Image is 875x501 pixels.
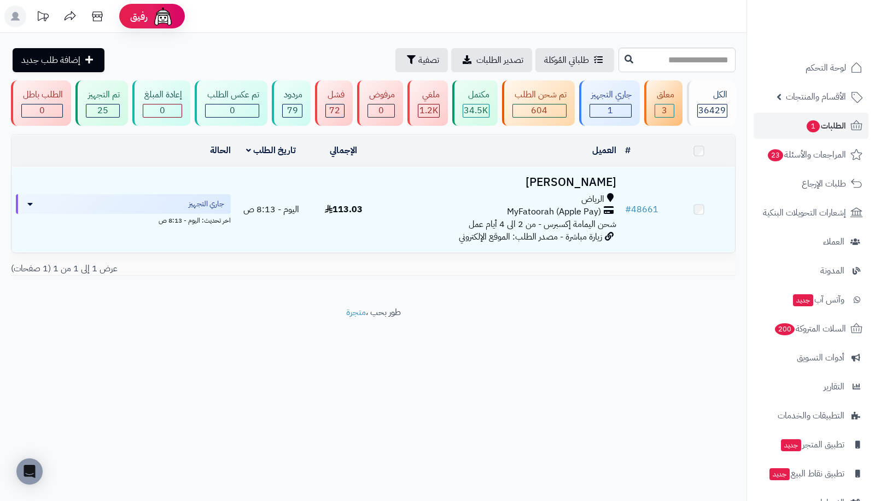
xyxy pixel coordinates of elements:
[507,206,601,218] span: MyFatoorah (Apple Pay)
[313,80,354,126] a: فشل 72
[282,89,302,101] div: مردود
[581,193,604,206] span: الرياض
[418,54,439,67] span: تصفية
[662,104,667,117] span: 3
[355,80,405,126] a: مرفوض 0
[368,104,394,117] div: 0
[469,218,616,231] span: شحن اليمامة إكسبرس - من 2 الى 4 أيام عمل
[16,458,43,485] div: Open Intercom Messenger
[754,142,868,168] a: المراجعات والأسئلة23
[592,144,616,157] a: العميل
[287,104,298,117] span: 79
[820,263,844,278] span: المدونة
[754,403,868,429] a: التطبيقات والخدمات
[451,48,532,72] a: تصدير الطلبات
[754,258,868,284] a: المدونة
[781,439,801,451] span: جديد
[754,113,868,139] a: الطلبات1
[754,200,868,226] a: إشعارات التحويلات البنكية
[459,230,602,243] span: زيارة مباشرة - مصدر الطلب: الموقع الإلكتروني
[754,287,868,313] a: وآتس آبجديد
[346,306,366,319] a: متجرة
[754,345,868,371] a: أدوات التسويق
[823,234,844,249] span: العملاء
[625,144,631,157] a: #
[39,104,45,117] span: 0
[143,89,182,101] div: إعادة المبلغ
[625,203,658,216] a: #48661
[450,80,500,126] a: مكتمل 34.5K
[754,171,868,197] a: طلبات الإرجاع
[768,466,844,481] span: تطبيق نقاط البيع
[792,292,844,307] span: وآتس آب
[754,461,868,487] a: تطبيق نقاط البيعجديد
[86,104,119,117] div: 25
[21,54,80,67] span: إضافة طلب جديد
[378,104,384,117] span: 0
[797,350,844,365] span: أدوات التسويق
[463,104,489,117] div: 34479
[806,60,846,75] span: لوحة التحكم
[625,203,631,216] span: #
[205,89,259,101] div: تم عكس الطلب
[3,263,374,275] div: عرض 1 إلى 1 من 1 (1 صفحات)
[655,104,673,117] div: 3
[806,118,846,133] span: الطلبات
[210,144,231,157] a: الحالة
[500,80,576,126] a: تم شحن الطلب 604
[160,104,165,117] span: 0
[642,80,684,126] a: معلق 3
[463,89,489,101] div: مكتمل
[767,149,784,162] span: 23
[754,55,868,81] a: لوحة التحكم
[697,89,727,101] div: الكل
[152,5,174,27] img: ai-face.png
[754,229,868,255] a: العملاء
[806,120,820,133] span: 1
[544,54,589,67] span: طلباتي المُوكلة
[189,199,224,209] span: جاري التجهيز
[22,104,62,117] div: 0
[21,89,63,101] div: الطلب باطل
[13,48,104,72] a: إضافة طلب جديد
[763,205,846,220] span: إشعارات التحويلات البنكية
[769,468,790,480] span: جديد
[590,89,632,101] div: جاري التجهيز
[774,321,846,336] span: السلات المتروكة
[754,432,868,458] a: تطبيق المتجرجديد
[246,144,296,157] a: تاريخ الطلب
[9,80,73,126] a: الطلب باطل 0
[786,89,846,104] span: الأقسام والمنتجات
[418,104,439,117] div: 1166
[476,54,523,67] span: تصدير الطلبات
[685,80,738,126] a: الكل36429
[513,104,565,117] div: 604
[283,104,302,117] div: 79
[130,10,148,23] span: رفيق
[754,374,868,400] a: التقارير
[419,104,438,117] span: 1.2K
[395,48,448,72] button: تصفية
[824,379,844,394] span: التقارير
[130,80,192,126] a: إعادة المبلغ 0
[793,294,813,306] span: جديد
[577,80,642,126] a: جاري التجهيز 1
[774,323,795,336] span: 200
[780,437,844,452] span: تطبيق المتجر
[655,89,674,101] div: معلق
[16,214,231,225] div: اخر تحديث: اليوم - 8:13 ص
[512,89,566,101] div: تم شحن الطلب
[325,203,363,216] span: 113.03
[767,147,846,162] span: المراجعات والأسئلة
[326,104,343,117] div: 72
[802,176,846,191] span: طلبات الإرجاع
[243,203,299,216] span: اليوم - 8:13 ص
[464,104,488,117] span: 34.5K
[270,80,313,126] a: مردود 79
[801,8,865,31] img: logo-2.png
[531,104,547,117] span: 604
[698,104,726,117] span: 36429
[754,316,868,342] a: السلات المتروكة200
[86,89,119,101] div: تم التجهيز
[384,176,616,189] h3: [PERSON_NAME]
